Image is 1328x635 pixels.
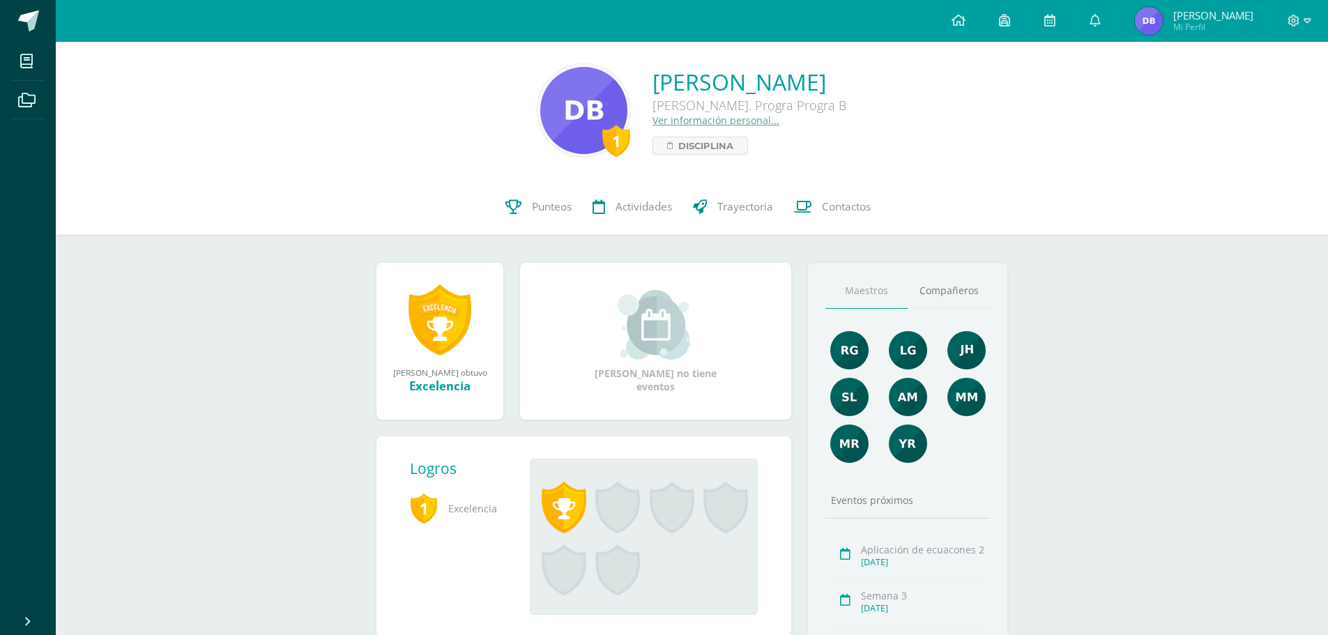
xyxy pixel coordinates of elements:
a: Trayectoria [682,179,784,235]
div: Semana 3 [861,589,986,602]
div: Eventos próximos [825,494,990,507]
span: Excelencia [410,489,507,528]
img: 67d46037a23b87fd2c8ece5cb3f24d1c.png [540,67,627,154]
span: Contactos [822,199,871,214]
img: event_small.png [618,290,694,360]
img: a8d6c63c82814f34eb5d371db32433ce.png [889,424,927,463]
div: [DATE] [861,602,986,614]
div: Excelencia [390,378,489,394]
a: Actividades [582,179,682,235]
div: Logros [410,459,519,478]
img: 3dbe72ed89aa2680497b9915784f2ba9.png [947,331,986,369]
span: [PERSON_NAME] [1173,8,1253,22]
span: Mi Perfil [1173,21,1253,33]
a: Punteos [495,179,582,235]
div: [PERSON_NAME]. Progra Progra B [652,97,846,114]
img: 4ff157c9e8f87df51e82e65f75f8e3c8.png [947,378,986,416]
span: 1 [410,492,438,524]
a: [PERSON_NAME] [652,67,846,97]
img: b7c5ef9c2366ee6e8e33a2b1ce8f818e.png [889,378,927,416]
div: [DATE] [861,556,986,568]
a: Ver información personal... [652,114,779,127]
span: Trayectoria [717,199,773,214]
a: Maestros [825,273,908,309]
div: [PERSON_NAME] no tiene eventos [586,290,726,393]
img: cd05dac24716e1ad0a13f18e66b2a6d1.png [889,331,927,369]
a: Contactos [784,179,881,235]
span: Disciplina [678,137,733,154]
img: de7dd2f323d4d3ceecd6bfa9930379e0.png [830,424,869,463]
a: Disciplina [652,137,748,155]
span: Punteos [532,199,572,214]
span: Actividades [616,199,672,214]
img: 1db98052dca881449f0211f5f787ea0a.png [1135,7,1163,35]
img: acf2b8b774183001b4bff44f4f5a7150.png [830,378,869,416]
div: Aplicación de ecuacones 2 [861,543,986,556]
a: Compañeros [908,273,990,309]
div: 1 [602,125,630,157]
div: [PERSON_NAME] obtuvo [390,367,489,378]
img: c8ce501b50aba4663d5e9c1ec6345694.png [830,331,869,369]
